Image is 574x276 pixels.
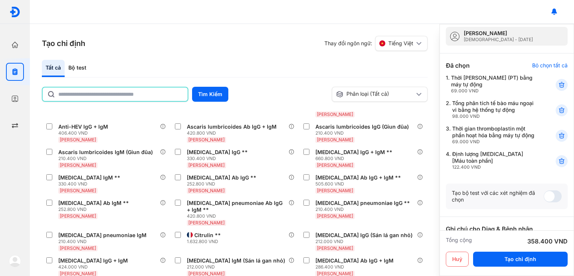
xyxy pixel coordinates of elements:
span: Tiếng Việt [388,40,413,47]
span: [PERSON_NAME] [317,213,353,219]
img: logo [9,6,21,18]
span: [PERSON_NAME] [317,111,353,117]
div: 69.000 VND [451,88,537,94]
span: [PERSON_NAME] [317,137,353,142]
div: 252.800 VND [187,181,259,187]
div: 2. [446,100,537,119]
div: [MEDICAL_DATA] Ab IgM ** [58,200,129,206]
div: [MEDICAL_DATA] pneumoniae IgG ** [315,200,410,206]
div: Ascaris lumbricoides IgM (Giun đũa) [58,149,153,156]
div: 505.600 VND [315,181,404,187]
div: [MEDICAL_DATA] IgG + IgM ** [315,149,392,156]
span: [PERSON_NAME] [60,245,96,251]
div: [MEDICAL_DATA] IgM (Sán lá gan nhỏ) [187,257,285,264]
span: [PERSON_NAME] [60,137,96,142]
div: [MEDICAL_DATA] pneumoniae IgM [58,232,146,239]
div: [MEDICAL_DATA] pneumoniae Ab IgG + IgM ** [187,200,286,213]
div: [MEDICAL_DATA] IgG ** [187,149,248,156]
div: 1.632.800 VND [187,239,224,245]
div: 420.800 VND [187,130,280,136]
div: Tổng phân tích tế bào máu ngoại vi bằng hệ thống tự động [452,100,537,119]
div: [MEDICAL_DATA] IgG + IgM [58,257,128,264]
div: Ascaris lumbricoides Ab IgG + IgM [187,123,277,130]
span: [PERSON_NAME] [188,137,225,142]
span: [PERSON_NAME] [188,162,225,168]
div: 210.400 VND [58,156,156,162]
span: [PERSON_NAME] [60,213,96,219]
div: 212.000 VND [315,239,416,245]
div: Thời [PERSON_NAME] (PT) bằng máy tự động [451,74,537,94]
div: Phân loại (Tất cả) [336,91,414,98]
div: 210.400 VND [315,130,412,136]
div: Tạo bộ test với các xét nghiệm đã chọn [452,190,544,203]
div: Đã chọn [446,61,470,70]
div: 358.400 VND [527,237,568,246]
div: 406.400 VND [58,130,111,136]
div: Tất cả [42,60,65,77]
div: [MEDICAL_DATA] Ab IgG + IgM [315,257,394,264]
span: [PERSON_NAME] [188,220,225,226]
div: Định lượng [MEDICAL_DATA] [Máu toàn phần] [452,151,537,170]
img: logo [9,255,21,267]
div: 69.000 VND [452,139,537,145]
div: 98.000 VND [452,113,537,119]
div: Anti-HEV IgG + IgM [58,123,108,130]
div: [MEDICAL_DATA] IgM ** [58,174,120,181]
div: 424.000 VND [58,264,131,270]
button: Huỷ [446,252,469,267]
div: 1. [446,74,537,94]
div: [PERSON_NAME] [464,30,533,37]
div: [DEMOGRAPHIC_DATA] - [DATE] [464,37,533,43]
div: [MEDICAL_DATA] IgG (Sán lá gan nhỏ) [315,232,413,239]
div: 210.400 VND [58,239,149,245]
h3: Tạo chỉ định [42,38,85,49]
div: Bộ test [65,60,90,77]
div: 330.400 VND [187,156,251,162]
span: [PERSON_NAME] [317,188,353,193]
div: Thay đổi ngôn ngữ: [324,36,428,51]
div: Bỏ chọn tất cả [532,62,568,69]
div: Ghi chú cho Diag & Bệnh nhân [446,224,568,233]
div: 210.400 VND [315,206,413,212]
div: 660.800 VND [315,156,395,162]
div: Thời gian thromboplastin một phần hoạt hóa bằng máy tự động [452,125,537,145]
div: 286.400 VND [315,264,396,270]
button: Tạo chỉ định [473,252,568,267]
div: Tổng cộng [446,237,472,246]
span: [PERSON_NAME] [188,188,225,193]
div: [MEDICAL_DATA] Ab IgG ** [187,174,256,181]
div: Ascaris lumbricoides IgG (Giun đũa) [315,123,409,130]
div: 122.400 VND [452,164,537,170]
button: Tìm Kiếm [192,87,228,102]
div: 252.800 VND [58,206,132,212]
span: [PERSON_NAME] [60,188,96,193]
div: 330.400 VND [58,181,123,187]
div: 420.800 VND [187,213,288,219]
div: [MEDICAL_DATA] Ab IgG + IgM ** [315,174,401,181]
div: 3. [446,125,537,145]
div: Citrulin ** [194,232,221,239]
span: [PERSON_NAME] [317,162,353,168]
span: [PERSON_NAME] [317,245,353,251]
span: [PERSON_NAME] [60,162,96,168]
div: 4. [446,151,537,170]
div: 212.000 VND [187,264,288,270]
